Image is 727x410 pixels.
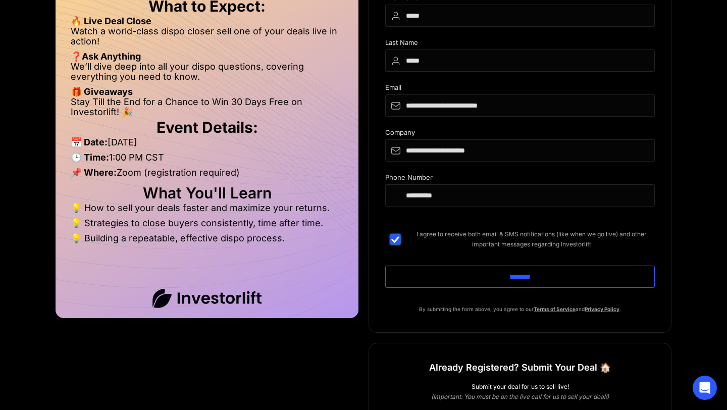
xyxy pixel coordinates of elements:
[385,304,655,314] p: By submitting the form above, you agree to our and .
[157,118,258,136] strong: Event Details:
[693,376,717,400] div: Open Intercom Messenger
[534,306,576,312] a: Terms of Service
[385,84,655,94] div: Email
[431,393,609,400] em: (Important: You must be on the live call for us to sell your deal!)
[385,39,655,49] div: Last Name
[71,26,343,52] li: Watch a world-class dispo closer sell one of your deals live in action!
[385,382,655,392] div: Submit your deal for us to sell live!
[71,86,133,97] strong: 🎁 Giveaways
[71,188,343,198] h2: What You'll Learn
[71,233,343,243] li: 💡 Building a repeatable, effective dispo process.
[385,174,655,184] div: Phone Number
[71,167,117,178] strong: 📌 Where:
[71,218,343,233] li: 💡 Strategies to close buyers consistently, time after time.
[71,97,343,117] li: Stay Till the End for a Chance to Win 30 Days Free on Investorlift! 🎉
[71,62,343,87] li: We’ll dive deep into all your dispo questions, covering everything you need to know.
[429,358,611,377] h1: Already Registered? Submit Your Deal 🏠
[385,129,655,139] div: Company
[71,203,343,218] li: 💡 How to sell your deals faster and maximize your returns.
[408,229,655,249] span: I agree to receive both email & SMS notifications (like when we go live) and other important mess...
[71,168,343,183] li: Zoom (registration required)
[71,152,109,163] strong: 🕒 Time:
[71,16,151,26] strong: 🔥 Live Deal Close
[71,137,108,147] strong: 📅 Date:
[71,137,343,152] li: [DATE]
[71,51,141,62] strong: ❓Ask Anything
[71,152,343,168] li: 1:00 PM CST
[585,306,619,312] a: Privacy Policy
